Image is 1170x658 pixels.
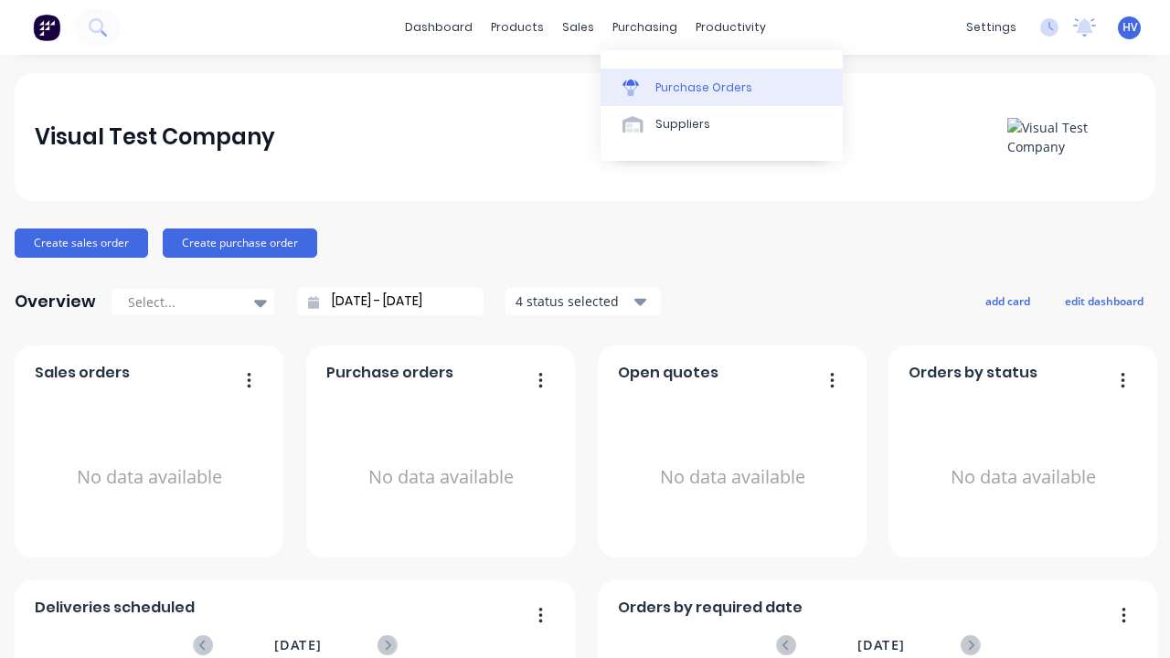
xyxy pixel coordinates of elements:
[686,14,775,41] div: productivity
[326,391,556,564] div: No data available
[35,597,195,619] span: Deliveries scheduled
[505,288,661,315] button: 4 status selected
[396,14,482,41] a: dashboard
[35,391,264,564] div: No data available
[618,391,847,564] div: No data available
[553,14,603,41] div: sales
[909,362,1037,384] span: Orders by status
[618,362,718,384] span: Open quotes
[516,292,631,311] div: 4 status selected
[326,362,453,384] span: Purchase orders
[655,116,710,133] div: Suppliers
[163,228,317,258] button: Create purchase order
[909,391,1138,564] div: No data available
[15,228,148,258] button: Create sales order
[35,362,130,384] span: Sales orders
[482,14,553,41] div: products
[957,14,1026,41] div: settings
[973,289,1042,313] button: add card
[618,597,803,619] span: Orders by required date
[601,106,843,143] a: Suppliers
[1053,289,1155,313] button: edit dashboard
[601,69,843,105] a: Purchase Orders
[33,14,60,41] img: Factory
[1122,19,1137,36] span: HV
[274,635,322,655] span: [DATE]
[603,14,686,41] div: purchasing
[35,119,275,155] div: Visual Test Company
[15,283,96,320] div: Overview
[857,635,905,655] span: [DATE]
[1007,118,1135,156] img: Visual Test Company
[655,80,752,96] div: Purchase Orders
